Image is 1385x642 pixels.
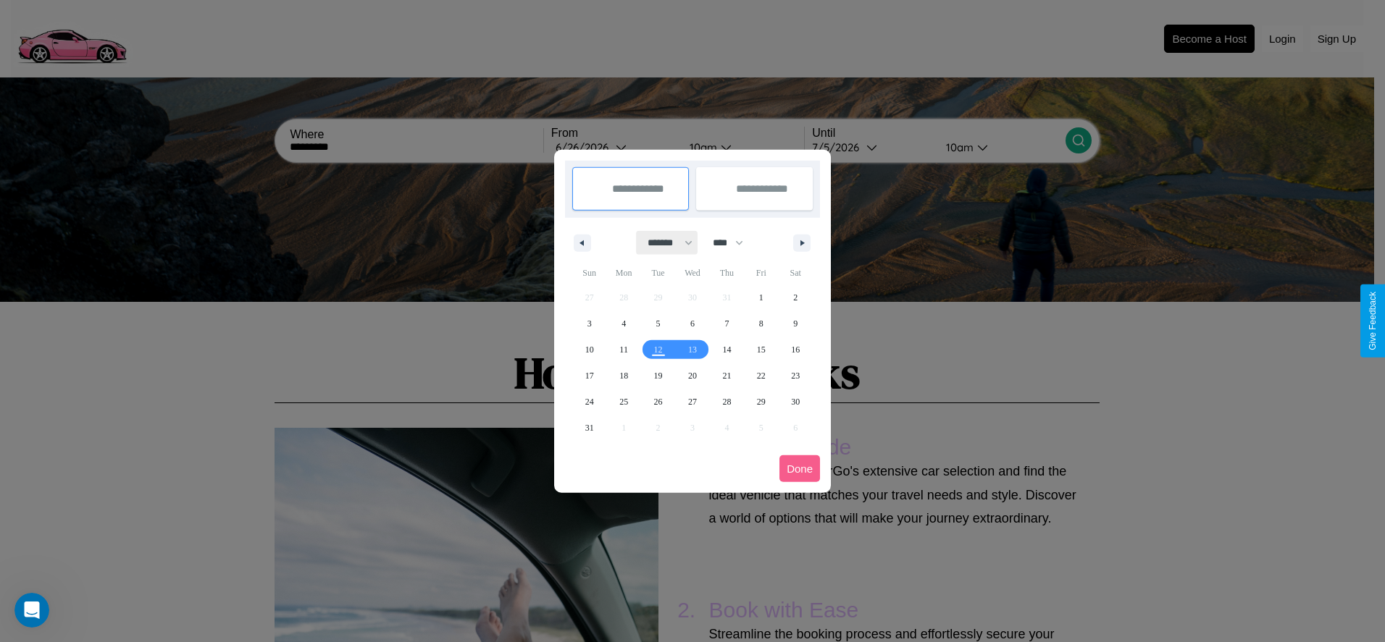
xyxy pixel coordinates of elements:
[744,363,778,389] button: 22
[641,311,675,337] button: 5
[779,311,813,337] button: 9
[744,284,778,311] button: 1
[793,311,798,337] span: 9
[587,311,592,337] span: 3
[606,363,640,389] button: 18
[779,284,813,311] button: 2
[585,389,594,415] span: 24
[744,389,778,415] button: 29
[759,284,763,311] span: 1
[722,337,731,363] span: 14
[710,261,744,284] span: Thu
[654,337,663,363] span: 12
[690,311,695,337] span: 6
[675,261,709,284] span: Wed
[1368,292,1378,350] div: Give Feedback
[779,261,813,284] span: Sat
[641,261,675,284] span: Tue
[14,593,49,628] iframe: Intercom live chat
[759,311,763,337] span: 8
[779,363,813,389] button: 23
[654,363,663,389] span: 19
[654,389,663,415] span: 26
[572,389,606,415] button: 24
[619,363,628,389] span: 18
[675,363,709,389] button: 20
[572,311,606,337] button: 3
[641,389,675,415] button: 26
[791,337,800,363] span: 16
[744,337,778,363] button: 15
[675,337,709,363] button: 13
[675,389,709,415] button: 27
[710,311,744,337] button: 7
[791,363,800,389] span: 23
[744,261,778,284] span: Fri
[585,337,594,363] span: 10
[688,337,697,363] span: 13
[688,389,697,415] span: 27
[585,363,594,389] span: 17
[572,337,606,363] button: 10
[757,389,766,415] span: 29
[722,389,731,415] span: 28
[744,311,778,337] button: 8
[757,337,766,363] span: 15
[619,337,628,363] span: 11
[710,389,744,415] button: 28
[641,363,675,389] button: 19
[724,311,729,337] span: 7
[606,337,640,363] button: 11
[572,363,606,389] button: 17
[656,311,661,337] span: 5
[619,389,628,415] span: 25
[585,415,594,441] span: 31
[622,311,626,337] span: 4
[606,261,640,284] span: Mon
[710,337,744,363] button: 14
[757,363,766,389] span: 22
[572,261,606,284] span: Sun
[791,389,800,415] span: 30
[688,363,697,389] span: 20
[779,389,813,415] button: 30
[779,455,820,482] button: Done
[675,311,709,337] button: 6
[779,337,813,363] button: 16
[606,311,640,337] button: 4
[572,415,606,441] button: 31
[606,389,640,415] button: 25
[710,363,744,389] button: 21
[641,337,675,363] button: 12
[793,284,798,311] span: 2
[722,363,731,389] span: 21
